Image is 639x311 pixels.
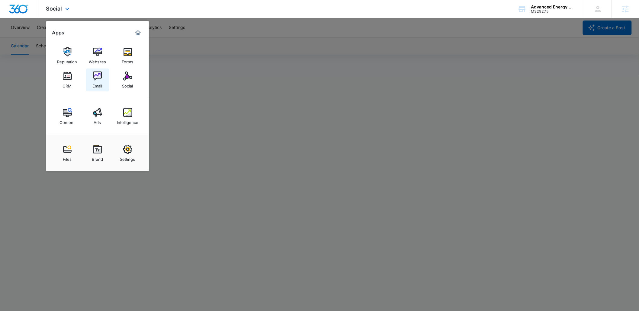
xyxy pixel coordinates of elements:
[86,142,109,165] a: Brand
[116,44,139,67] a: Forms
[122,56,133,64] div: Forms
[63,81,72,88] div: CRM
[56,44,79,67] a: Reputation
[52,30,65,36] h2: Apps
[122,81,133,88] div: Social
[531,9,575,14] div: account id
[120,154,135,162] div: Settings
[56,105,79,128] a: Content
[86,68,109,91] a: Email
[86,44,109,67] a: Websites
[93,81,102,88] div: Email
[531,5,575,9] div: account name
[117,117,138,125] div: Intelligence
[133,28,143,38] a: Marketing 360® Dashboard
[63,154,72,162] div: Files
[116,142,139,165] a: Settings
[56,68,79,91] a: CRM
[46,5,62,12] span: Social
[92,154,103,162] div: Brand
[89,56,106,64] div: Websites
[116,68,139,91] a: Social
[60,117,75,125] div: Content
[116,105,139,128] a: Intelligence
[86,105,109,128] a: Ads
[94,117,101,125] div: Ads
[56,142,79,165] a: Files
[57,56,77,64] div: Reputation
